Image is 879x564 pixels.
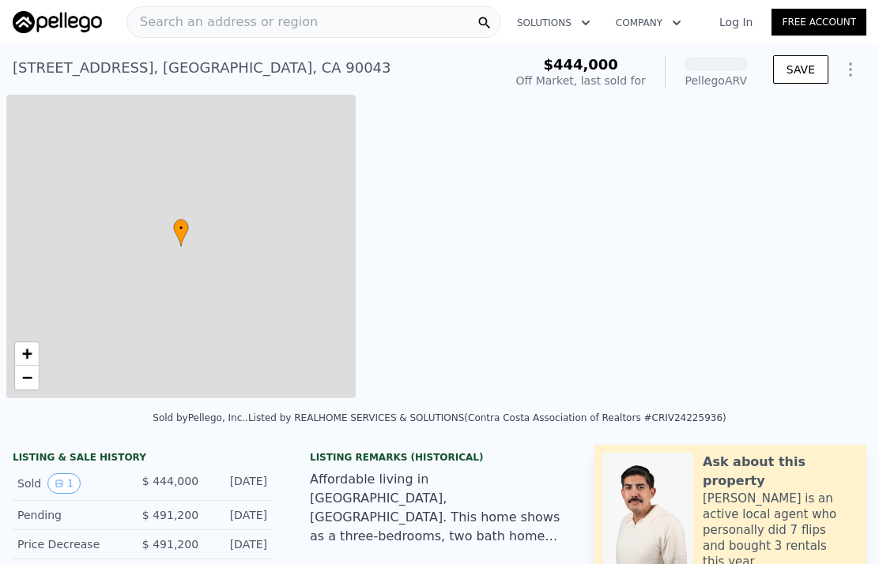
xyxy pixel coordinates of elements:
[603,9,694,37] button: Company
[15,342,39,366] a: Zoom in
[15,366,39,389] a: Zoom out
[17,536,130,552] div: Price Decrease
[543,56,618,73] span: $444,000
[173,219,189,246] div: •
[504,9,603,37] button: Solutions
[700,14,771,30] a: Log In
[142,475,198,487] span: $ 444,000
[835,54,866,85] button: Show Options
[310,451,569,464] div: Listing Remarks (Historical)
[211,536,267,552] div: [DATE]
[153,412,248,423] div: Sold by Pellego, Inc. .
[248,412,726,423] div: Listed by REALHOME SERVICES & SOLUTIONS (Contra Costa Association of Realtors #CRIV24225936)
[13,57,391,79] div: [STREET_ADDRESS] , [GEOGRAPHIC_DATA] , CA 90043
[17,507,130,523] div: Pending
[13,451,272,467] div: LISTING & SALE HISTORY
[211,473,267,494] div: [DATE]
[142,538,198,551] span: $ 491,200
[516,73,646,88] div: Off Market, last sold for
[13,11,102,33] img: Pellego
[22,367,32,387] span: −
[703,453,858,491] div: Ask about this property
[17,473,130,494] div: Sold
[685,73,748,88] div: Pellego ARV
[142,509,198,521] span: $ 491,200
[211,507,267,523] div: [DATE]
[127,13,318,32] span: Search an address or region
[47,473,81,494] button: View historical data
[310,470,569,546] div: Affordable living in [GEOGRAPHIC_DATA], [GEOGRAPHIC_DATA]. This home shows as a three-bedrooms, t...
[22,344,32,363] span: +
[771,9,866,36] a: Free Account
[173,221,189,235] span: •
[773,55,828,84] button: SAVE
